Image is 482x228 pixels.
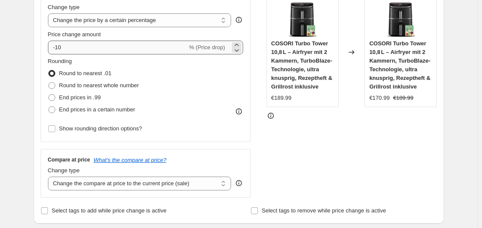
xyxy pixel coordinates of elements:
[59,82,139,89] span: Round to nearest whole number
[48,58,72,64] span: Rounding
[393,94,413,102] strike: €189.99
[59,70,111,76] span: Round to nearest .01
[369,40,431,90] span: COSORI Turbo Tower 10,8 L – Airfryer mit 2 Kammern, TurboBlaze-Technologie, ultra knusprig, Rezep...
[59,94,101,101] span: End prices in .99
[48,31,101,38] span: Price change amount
[235,16,243,24] div: help
[52,207,167,214] span: Select tags to add while price change is active
[48,41,187,54] input: -15
[271,94,292,102] div: €189.99
[285,2,320,37] img: 81D7dn3MkYL_80x.jpg
[235,179,243,187] div: help
[384,2,418,37] img: 81D7dn3MkYL_80x.jpg
[59,125,142,132] span: Show rounding direction options?
[94,157,167,163] button: What's the compare at price?
[59,106,135,113] span: End prices in a certain number
[48,156,90,163] h3: Compare at price
[48,4,80,10] span: Change type
[48,167,80,174] span: Change type
[369,94,390,102] div: €170.99
[271,40,333,90] span: COSORI Turbo Tower 10,8 L – Airfryer mit 2 Kammern, TurboBlaze-Technologie, ultra knusprig, Rezep...
[189,44,225,51] span: % (Price drop)
[262,207,386,214] span: Select tags to remove while price change is active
